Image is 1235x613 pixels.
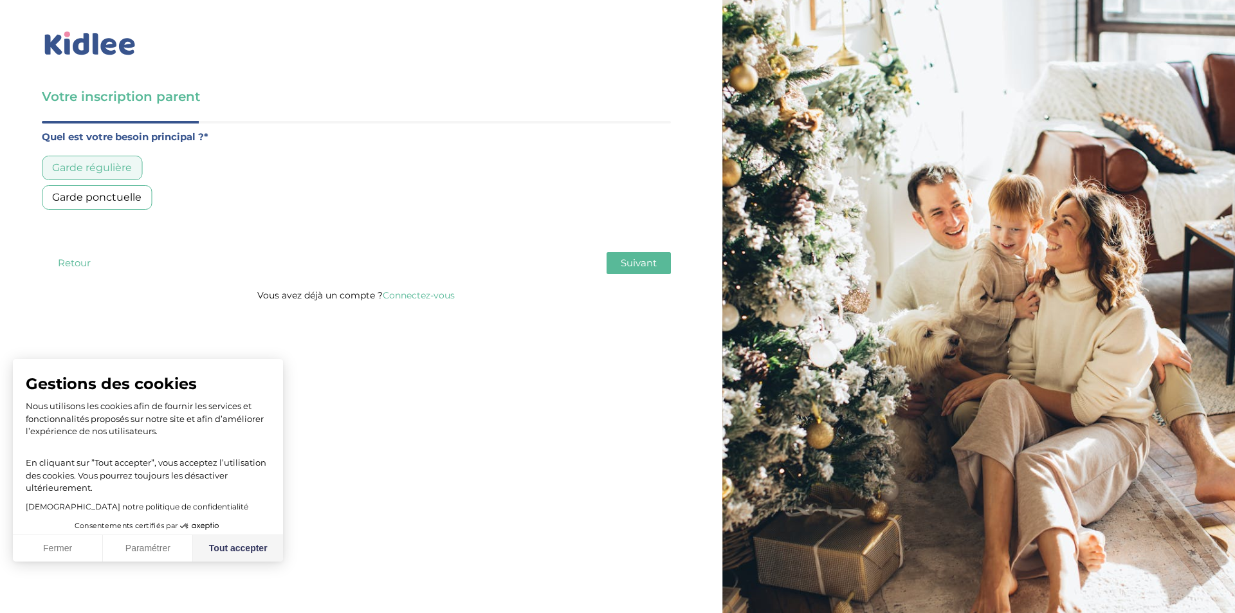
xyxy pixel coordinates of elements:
p: En cliquant sur ”Tout accepter”, vous acceptez l’utilisation des cookies. Vous pourrez toujours l... [26,444,270,495]
span: Consentements certifiés par [75,522,178,529]
h3: Votre inscription parent [42,87,671,105]
p: Nous utilisons les cookies afin de fournir les services et fonctionnalités proposés sur notre sit... [26,400,270,438]
button: Suivant [607,252,671,274]
div: Garde régulière [42,156,142,180]
div: Garde ponctuelle [42,185,152,210]
a: Connectez-vous [383,289,455,301]
button: Paramétrer [103,535,193,562]
button: Retour [42,252,106,274]
svg: Axeptio [180,507,219,545]
span: Suivant [621,257,657,269]
button: Tout accepter [193,535,283,562]
button: Fermer [13,535,103,562]
img: logo_kidlee_bleu [42,29,138,59]
button: Consentements certifiés par [68,518,228,535]
a: [DEMOGRAPHIC_DATA] notre politique de confidentialité [26,502,248,511]
span: Gestions des cookies [26,374,270,394]
p: Vous avez déjà un compte ? [42,287,671,304]
label: Quel est votre besoin principal ?* [42,129,671,145]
